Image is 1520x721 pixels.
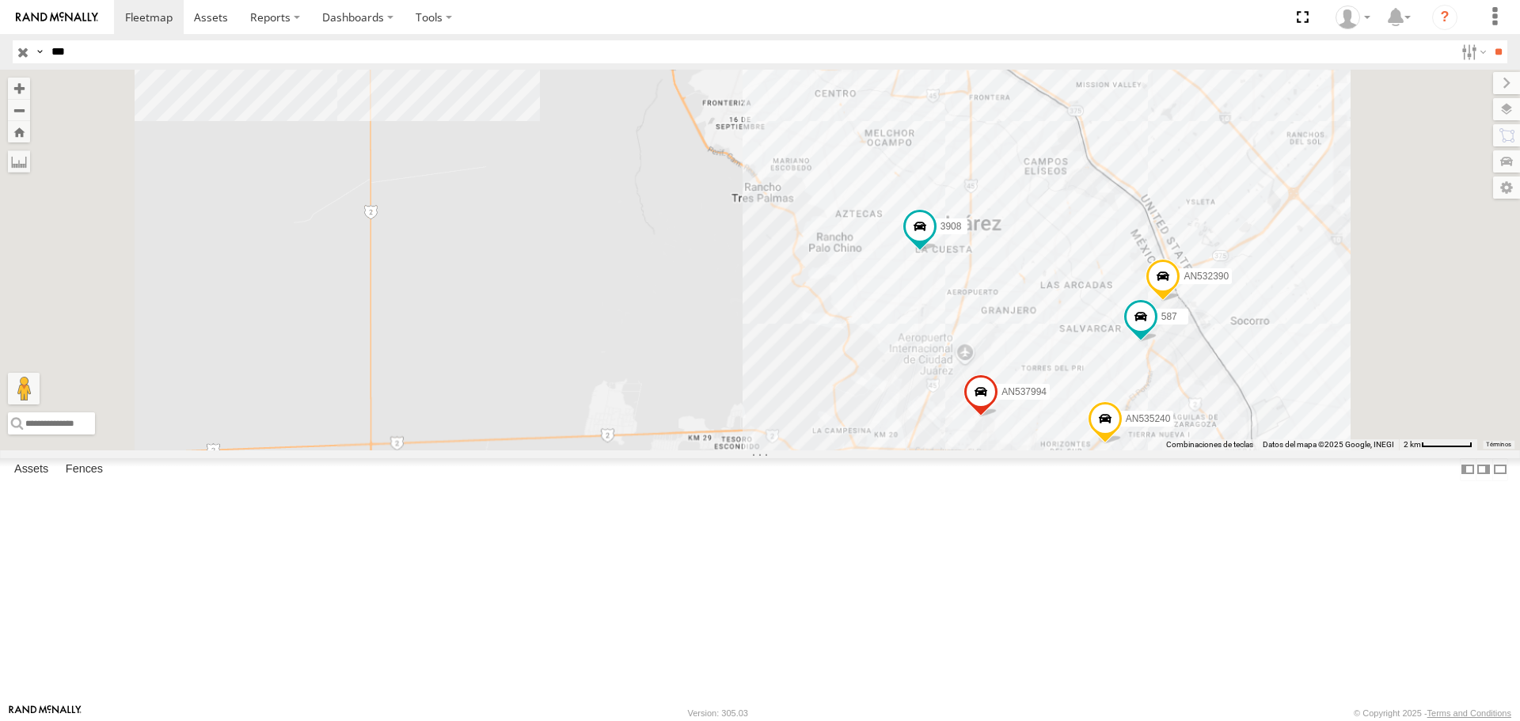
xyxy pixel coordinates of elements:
button: Combinaciones de teclas [1166,439,1253,450]
a: Terms and Conditions [1427,708,1511,718]
a: Visit our Website [9,705,82,721]
label: Fences [58,459,111,481]
label: Assets [6,459,56,481]
i: ? [1432,5,1457,30]
label: Dock Summary Table to the Right [1476,458,1491,481]
button: Zoom in [8,78,30,99]
span: 3908 [940,222,962,233]
div: © Copyright 2025 - [1354,708,1511,718]
button: Zoom out [8,99,30,121]
label: Search Query [33,40,46,63]
button: Arrastra al hombrecito al mapa para abrir Street View [8,373,40,404]
span: 587 [1161,311,1177,322]
span: Datos del mapa ©2025 Google, INEGI [1263,440,1394,449]
span: AN535240 [1126,413,1171,424]
div: Version: 305.03 [688,708,748,718]
label: Measure [8,150,30,173]
span: 2 km [1404,440,1421,449]
label: Search Filter Options [1455,40,1489,63]
label: Dock Summary Table to the Left [1460,458,1476,481]
label: Hide Summary Table [1492,458,1508,481]
label: Map Settings [1493,176,1520,199]
span: AN532390 [1184,271,1229,282]
div: carolina herrera [1330,6,1376,29]
img: rand-logo.svg [16,12,98,23]
a: Términos [1486,441,1511,447]
button: Escala del mapa: 2 km por 61 píxeles [1399,439,1477,450]
span: AN537994 [1001,387,1047,398]
button: Zoom Home [8,121,30,142]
